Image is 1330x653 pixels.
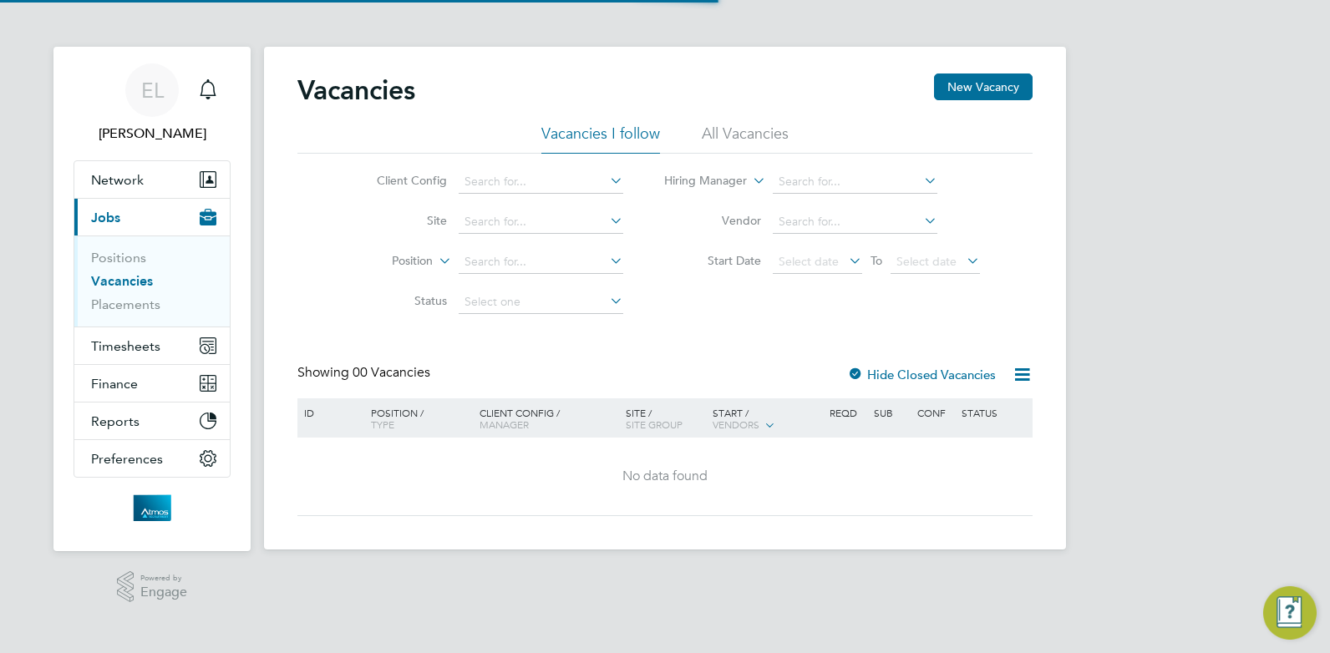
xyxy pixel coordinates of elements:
[475,398,622,438] div: Client Config /
[91,376,138,392] span: Finance
[665,253,761,268] label: Start Date
[74,440,230,477] button: Preferences
[708,398,825,440] div: Start /
[91,338,160,354] span: Timesheets
[74,124,231,144] span: Emma Longstaff
[934,73,1033,100] button: New Vacancy
[459,170,623,194] input: Search for...
[140,571,187,585] span: Powered by
[74,63,231,144] a: EL[PERSON_NAME]
[141,79,164,101] span: EL
[665,213,761,228] label: Vendor
[91,172,144,188] span: Network
[74,494,231,521] a: Go to home page
[91,451,163,467] span: Preferences
[626,418,683,431] span: Site Group
[371,418,394,431] span: Type
[480,418,529,431] span: Manager
[133,494,170,521] img: atmosrecruitment-logo-retina.png
[74,402,230,439] button: Reports
[53,47,251,551] nav: Main navigation
[1263,586,1317,640] button: Engage Resource Center
[91,210,120,225] span: Jobs
[459,291,623,314] input: Select one
[351,293,447,308] label: Status
[773,170,937,194] input: Search for...
[297,73,415,107] h2: Vacancies
[297,364,434,382] div: Showing
[702,124,789,154] li: All Vacancies
[91,413,140,429] span: Reports
[337,253,433,270] label: Position
[847,367,996,382] label: Hide Closed Vacancies
[91,273,153,289] a: Vacancies
[117,571,188,603] a: Powered byEngage
[74,365,230,402] button: Finance
[825,398,869,427] div: Reqd
[541,124,660,154] li: Vacancies I follow
[713,418,759,431] span: Vendors
[913,398,957,427] div: Conf
[91,296,160,312] a: Placements
[651,173,747,190] label: Hiring Manager
[351,173,447,188] label: Client Config
[351,213,447,228] label: Site
[896,254,957,269] span: Select date
[74,327,230,364] button: Timesheets
[459,210,623,234] input: Search for...
[358,398,475,438] div: Position /
[459,251,623,274] input: Search for...
[91,250,146,266] a: Positions
[773,210,937,234] input: Search for...
[866,250,887,271] span: To
[870,398,913,427] div: Sub
[140,585,187,600] span: Engage
[300,398,358,427] div: ID
[622,398,709,438] div: Site /
[353,364,430,381] span: 00 Vacancies
[779,254,839,269] span: Select date
[74,235,230,326] div: Jobs
[74,161,230,198] button: Network
[957,398,1030,427] div: Status
[300,468,1030,485] div: No data found
[74,199,230,235] button: Jobs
